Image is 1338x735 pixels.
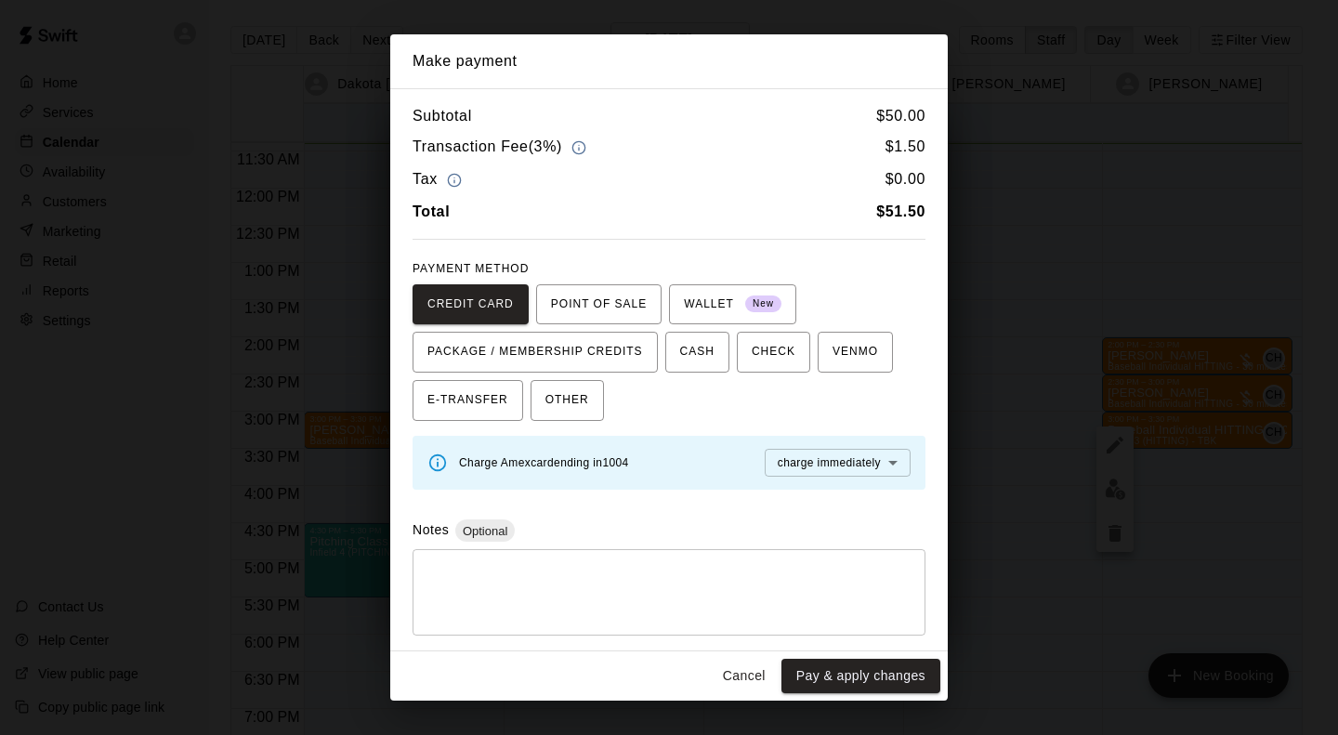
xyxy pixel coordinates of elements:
b: $ 51.50 [876,203,925,219]
button: Pay & apply changes [781,659,940,693]
button: WALLET New [669,284,796,325]
button: CHECK [737,332,810,373]
span: charge immediately [778,456,881,469]
button: CASH [665,332,729,373]
span: CASH [680,337,715,367]
h6: $ 0.00 [885,167,925,192]
button: VENMO [818,332,893,373]
button: OTHER [531,380,604,421]
button: Cancel [715,659,774,693]
label: Notes [413,522,449,537]
h6: Tax [413,167,466,192]
h6: Transaction Fee ( 3% ) [413,135,591,160]
span: New [745,292,781,317]
span: CHECK [752,337,795,367]
button: CREDIT CARD [413,284,529,325]
span: CREDIT CARD [427,290,514,320]
span: VENMO [833,337,878,367]
span: OTHER [545,386,589,415]
span: WALLET [684,290,781,320]
button: POINT OF SALE [536,284,662,325]
h2: Make payment [390,34,948,88]
button: PACKAGE / MEMBERSHIP CREDITS [413,332,658,373]
h6: Subtotal [413,104,472,128]
h6: $ 1.50 [885,135,925,160]
span: E-TRANSFER [427,386,508,415]
span: POINT OF SALE [551,290,647,320]
button: E-TRANSFER [413,380,523,421]
span: PACKAGE / MEMBERSHIP CREDITS [427,337,643,367]
b: Total [413,203,450,219]
span: Charge Amex card ending in 1004 [459,456,629,469]
span: Optional [455,524,515,538]
span: PAYMENT METHOD [413,262,529,275]
h6: $ 50.00 [876,104,925,128]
